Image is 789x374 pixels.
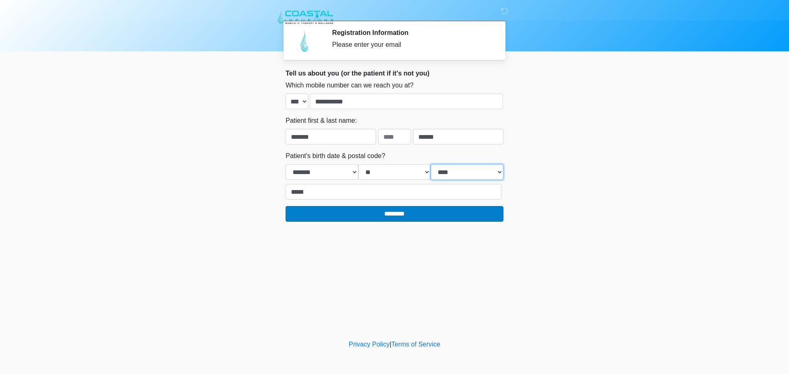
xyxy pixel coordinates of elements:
h2: Registration Information [332,29,491,37]
label: Patient first & last name: [286,116,357,126]
label: Which mobile number can we reach you at? [286,80,413,90]
h2: Tell us about you (or the patient if it's not you) [286,69,503,77]
img: Coastal Infusions Mobile IV Therapy and Wellness Logo [277,6,334,25]
label: Patient's birth date & postal code? [286,151,385,161]
img: Agent Avatar [292,29,316,53]
a: Privacy Policy [349,341,390,348]
div: Please enter your email [332,40,491,50]
a: | [390,341,391,348]
a: Terms of Service [391,341,440,348]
